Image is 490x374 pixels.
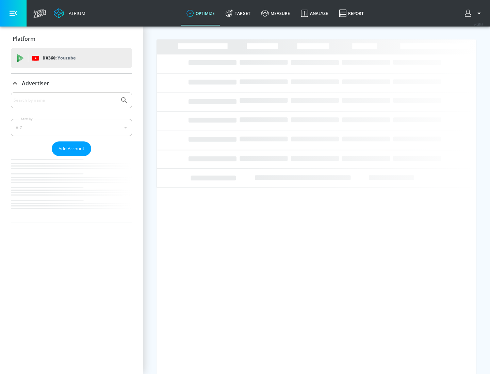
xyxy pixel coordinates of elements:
[11,119,132,136] div: A-Z
[11,48,132,68] div: DV360: Youtube
[11,74,132,93] div: Advertiser
[52,141,91,156] button: Add Account
[474,22,483,26] span: v 4.25.4
[333,1,369,26] a: Report
[19,117,34,121] label: Sort By
[11,29,132,48] div: Platform
[22,80,49,87] p: Advertiser
[58,54,76,62] p: Youtube
[14,96,117,105] input: Search by name
[256,1,295,26] a: measure
[11,156,132,222] nav: list of Advertiser
[43,54,76,62] p: DV360:
[295,1,333,26] a: Analyze
[11,92,132,222] div: Advertiser
[13,35,35,42] p: Platform
[59,145,84,153] span: Add Account
[220,1,256,26] a: Target
[66,10,85,16] div: Atrium
[181,1,220,26] a: optimize
[54,8,85,18] a: Atrium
